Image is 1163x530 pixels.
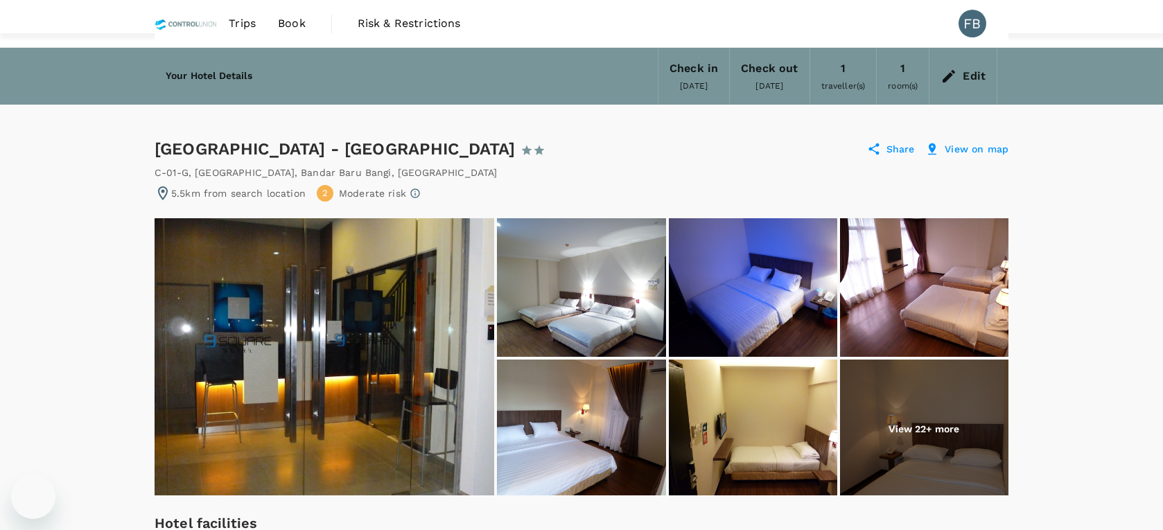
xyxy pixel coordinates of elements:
img: Room [840,218,1008,357]
div: 1 [900,59,905,78]
span: Trips [229,15,256,32]
p: Share [886,142,915,156]
span: Risk & Restrictions [358,15,461,32]
img: Room [497,218,665,357]
span: [DATE] [680,81,708,91]
p: Moderate risk [339,186,406,200]
p: 5.5km from search location [171,186,306,200]
div: FB [959,10,986,37]
iframe: Button to launch messaging window [11,475,55,519]
span: [DATE] [755,81,783,91]
span: traveller(s) [821,81,866,91]
img: Room [669,218,837,357]
div: [GEOGRAPHIC_DATA] - [GEOGRAPHIC_DATA] [155,138,583,160]
span: Book [278,15,306,32]
div: C-01-G, [GEOGRAPHIC_DATA] , Bandar Baru Bangi , [GEOGRAPHIC_DATA] [155,166,498,179]
p: View 22+ more [889,422,959,436]
div: Check in [670,59,718,78]
img: Room [669,360,837,498]
div: Edit [963,67,986,86]
p: View on map [945,142,1008,156]
div: 1 [841,59,846,78]
img: Room [497,360,665,498]
img: Control Union Malaysia Sdn. Bhd. [155,8,218,39]
img: Room [840,360,1008,498]
span: room(s) [888,81,918,91]
div: Check out [741,59,798,78]
span: 2 [322,187,328,200]
h6: Your Hotel Details [166,69,252,84]
img: Interior entrance [155,218,494,495]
